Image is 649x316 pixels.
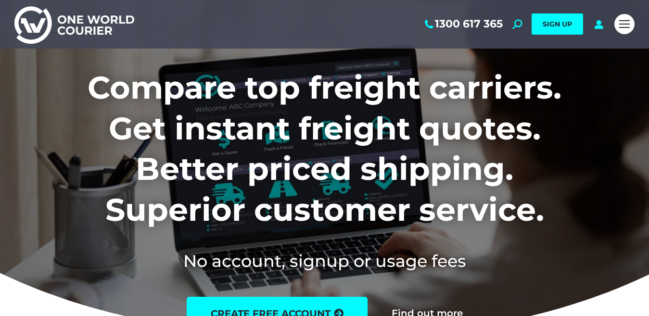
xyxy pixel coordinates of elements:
[614,14,635,34] a: Mobile menu icon
[532,13,583,35] a: SIGN UP
[543,20,572,28] span: SIGN UP
[24,249,625,273] h2: No account, signup or usage fees
[423,18,503,30] a: 1300 617 365
[24,67,625,230] h1: Compare top freight carriers. Get instant freight quotes. Better priced shipping. Superior custom...
[14,5,134,44] img: One World Courier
